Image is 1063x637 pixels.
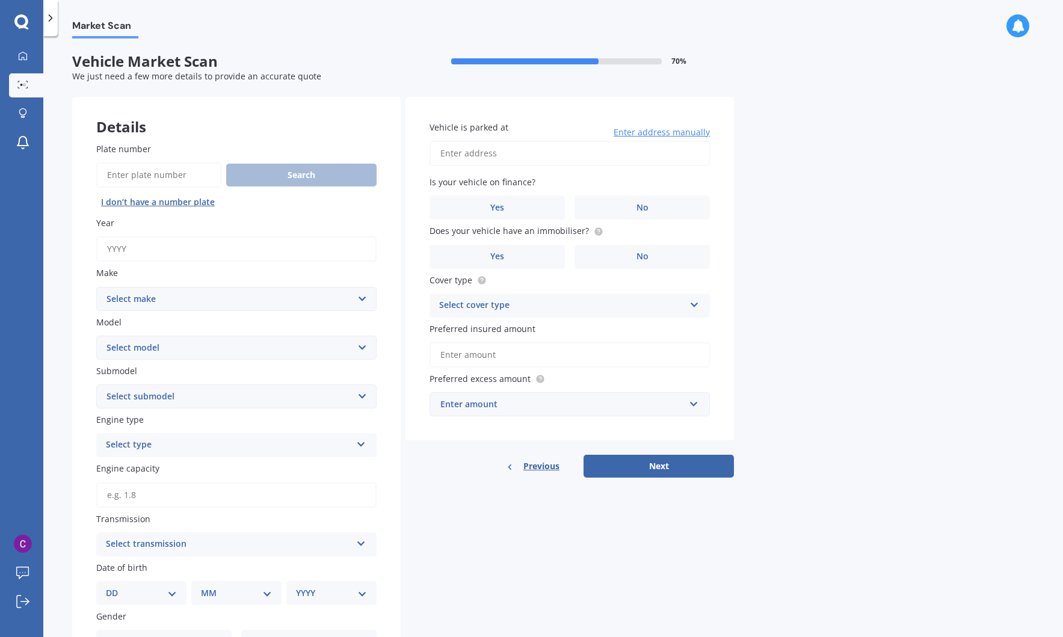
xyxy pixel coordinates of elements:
[96,513,150,525] span: Transmission
[72,20,138,36] span: Market Scan
[430,274,472,286] span: Cover type
[439,298,685,313] div: Select cover type
[96,143,151,155] span: Plate number
[96,217,114,229] span: Year
[96,482,377,508] input: e.g. 1.8
[671,57,686,66] span: 70 %
[96,268,118,279] span: Make
[523,457,559,475] span: Previous
[430,141,710,166] input: Enter address
[430,176,535,188] span: Is your vehicle on finance?
[96,192,220,212] button: I don’t have a number plate
[96,562,147,573] span: Date of birth
[96,236,377,262] input: YYYY
[636,251,649,262] span: No
[430,373,531,384] span: Preferred excess amount
[96,463,159,475] span: Engine capacity
[490,203,504,213] span: Yes
[96,162,221,188] input: Enter plate number
[72,53,403,70] span: Vehicle Market Scan
[106,438,351,452] div: Select type
[440,398,685,411] div: Enter amount
[636,203,649,213] span: No
[430,122,508,133] span: Vehicle is parked at
[584,455,734,478] button: Next
[490,251,504,262] span: Yes
[614,126,710,138] span: Enter address manually
[430,342,710,368] input: Enter amount
[430,226,589,237] span: Does your vehicle have an immobiliser?
[96,611,126,622] span: Gender
[72,97,401,133] div: Details
[96,365,137,377] span: Submodel
[96,414,144,425] span: Engine type
[72,70,321,82] span: We just need a few more details to provide an accurate quote
[96,316,122,328] span: Model
[430,323,535,334] span: Preferred insured amount
[106,537,351,552] div: Select transmission
[14,535,32,553] img: ACg8ocKQcTtLbKPDu9wCybmnYly2dUMoacVGnQPwjCQ186AM7wt6yw=s96-c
